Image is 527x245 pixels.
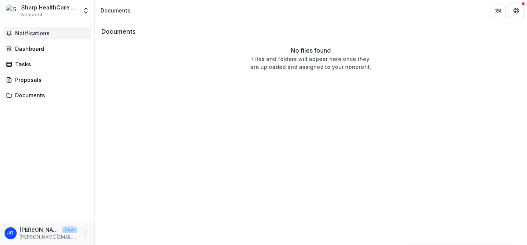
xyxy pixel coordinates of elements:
[509,3,524,18] button: Get Help
[8,231,14,236] div: Jennifer Guthrie
[81,3,91,18] button: Open entity switcher
[3,73,91,86] a: Proposals
[20,226,59,234] p: [PERSON_NAME]
[15,60,85,68] div: Tasks
[15,91,85,99] div: Documents
[15,76,85,84] div: Proposals
[291,46,331,55] p: No files found
[81,229,90,238] button: More
[15,45,85,53] div: Dashboard
[3,42,91,55] a: Dashboard
[15,30,88,37] span: Notifications
[250,55,371,71] p: Files and folders will appear here once they are uploaded and assigned to your nonprofit.
[491,3,506,18] button: Partners
[98,5,133,16] nav: breadcrumb
[21,11,42,18] span: Nonprofit
[101,28,136,35] h3: Documents
[20,234,77,240] p: [PERSON_NAME][EMAIL_ADDRESS][PERSON_NAME][PERSON_NAME][DOMAIN_NAME]
[3,89,91,101] a: Documents
[3,58,91,70] a: Tasks
[101,6,130,14] div: Documents
[21,3,77,11] div: Sharp HealthCare Foundation
[6,5,18,17] img: Sharp HealthCare Foundation
[62,226,77,233] p: User
[3,27,91,39] button: Notifications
